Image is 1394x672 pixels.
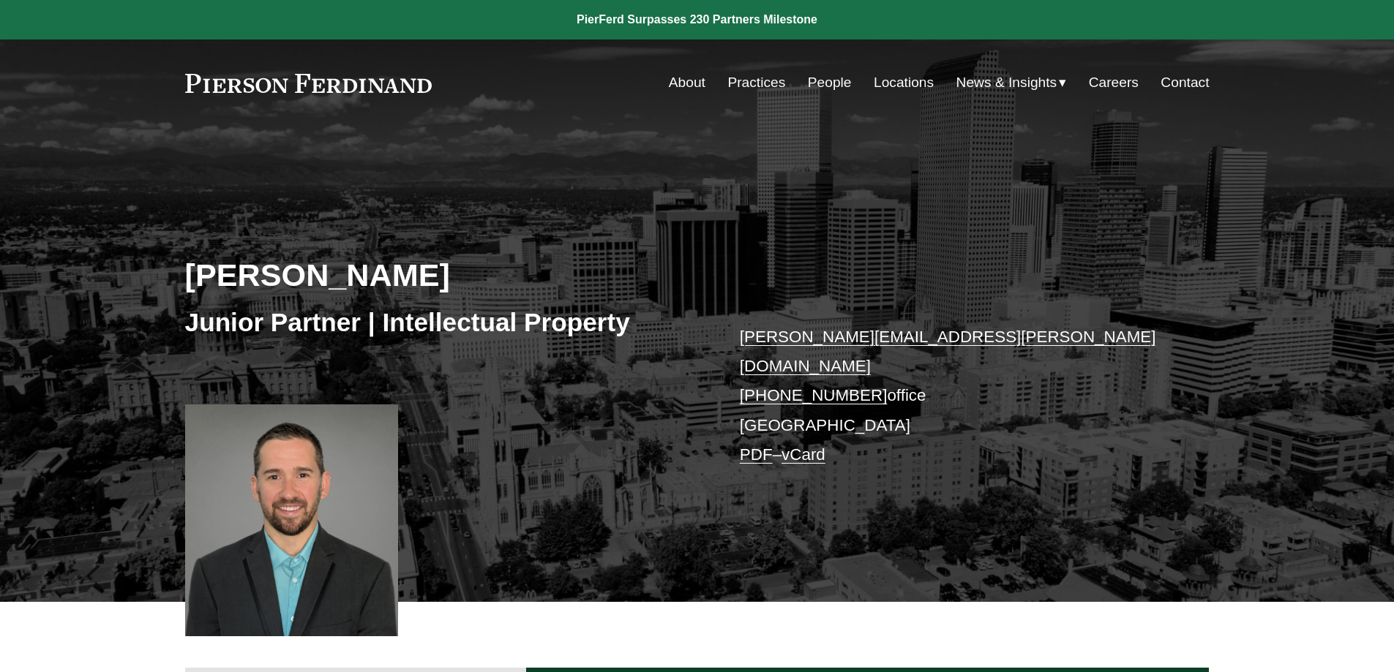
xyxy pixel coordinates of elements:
a: Careers [1089,69,1139,97]
a: [PHONE_NUMBER] [740,386,888,404]
a: [PERSON_NAME][EMAIL_ADDRESS][PERSON_NAME][DOMAIN_NAME] [740,328,1156,375]
a: Locations [874,69,934,97]
span: News & Insights [956,70,1057,96]
a: People [808,69,852,97]
a: vCard [782,445,825,464]
a: Practices [727,69,785,97]
a: PDF [740,445,773,464]
a: Contact [1161,69,1209,97]
a: About [669,69,705,97]
h3: Junior Partner | Intellectual Property [185,306,697,339]
p: office [GEOGRAPHIC_DATA] – [740,322,1166,470]
a: folder dropdown [956,69,1067,97]
h2: [PERSON_NAME] [185,256,697,294]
